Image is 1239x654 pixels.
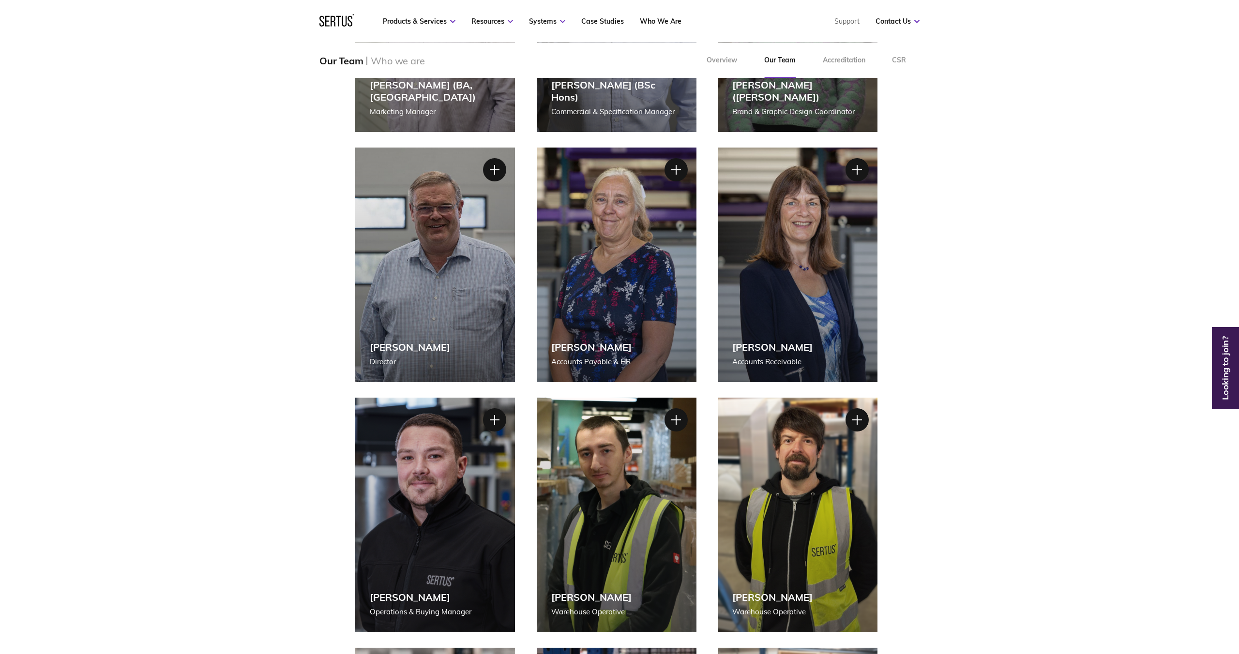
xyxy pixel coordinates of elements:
a: Support [834,17,860,26]
a: CSR [878,43,920,78]
div: Brand & Graphic Design Coordinator [732,106,863,118]
div: [PERSON_NAME] (BSc Hons) [551,79,682,103]
div: [PERSON_NAME] [370,341,450,353]
div: [PERSON_NAME] (BA, [GEOGRAPHIC_DATA]) [370,79,500,103]
div: Accounts Payable & HR [551,356,632,368]
div: Director [370,356,450,368]
div: Operations & Buying Manager [370,606,471,618]
div: Warehouse Operative [551,606,632,618]
div: Commercial & Specification Manager [551,106,682,118]
div: [PERSON_NAME] [551,341,632,353]
div: Our Team [319,55,363,67]
a: Looking to join? [1214,364,1237,372]
div: Who we are [371,55,424,67]
a: Contact Us [876,17,920,26]
div: Marketing Manager [370,106,500,118]
iframe: Chat Widget [1065,542,1239,654]
div: Accounts Receivable [732,356,813,368]
div: Warehouse Operative [732,606,813,618]
a: Systems [529,17,565,26]
a: Resources [471,17,513,26]
a: Accreditation [809,43,878,78]
div: [PERSON_NAME] [370,591,471,603]
div: [PERSON_NAME] [732,341,813,353]
a: Case Studies [581,17,624,26]
a: Who We Are [640,17,681,26]
div: [PERSON_NAME] [551,591,632,603]
div: [PERSON_NAME] ([PERSON_NAME]) [732,79,863,103]
div: [PERSON_NAME] [732,591,813,603]
a: Products & Services [383,17,455,26]
a: Overview [693,43,751,78]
